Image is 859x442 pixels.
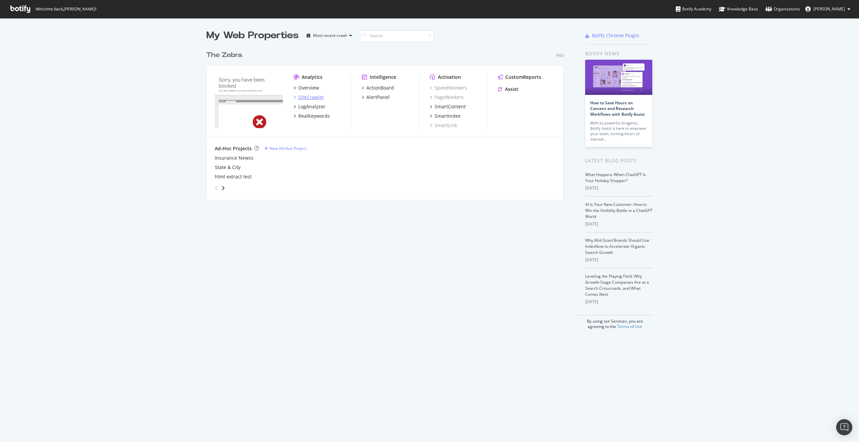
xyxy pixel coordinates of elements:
[498,74,541,80] a: CustomReports
[505,86,518,93] div: Assist
[304,30,355,41] button: Most recent crawl
[298,103,325,110] div: LogAnalyzer
[430,85,467,91] a: SpeedWorkers
[269,146,307,151] div: New Ad-Hoc Project
[585,202,653,219] a: AI Is Your New Customer: How to Win the Visibility Battle in a ChatGPT World
[313,34,347,38] div: Most recent crawl
[206,50,245,60] a: The Zebra
[585,185,653,191] div: [DATE]
[294,94,324,101] a: SiteCrawler
[590,100,645,117] a: How to Save Hours on Content and Research Workflows with Botify Assist
[294,113,330,119] a: RealKeywords
[294,85,319,91] a: Overview
[585,32,639,39] a: Botify Chrome Plugin
[592,32,639,39] div: Botify Chrome Plugin
[585,299,653,305] div: [DATE]
[215,74,283,128] img: thezebra.com
[800,4,856,14] button: [PERSON_NAME]
[206,50,242,60] div: The Zebra
[430,122,457,129] a: SmartLink
[676,6,711,12] div: Botify Academy
[813,6,845,12] span: Meredith Gummerson
[360,30,434,42] input: Search
[430,103,466,110] a: SmartContent
[617,324,642,329] a: Terms of Use
[215,155,253,161] a: Insurance Newss
[264,146,307,151] a: New Ad-Hoc Project
[362,94,390,101] a: AlertPanel
[221,185,225,191] div: angle-right
[765,6,800,12] div: Organizations
[430,113,460,119] a: SmartIndex
[430,94,464,101] a: PageWorkers
[585,157,653,164] div: Latest Blog Posts
[298,94,324,101] div: SiteCrawler
[585,257,653,263] div: [DATE]
[836,419,852,435] div: Open Intercom Messenger
[590,120,647,142] div: With its powerful AI agents, Botify Assist is here to empower your team, turning hours of manual…
[435,103,466,110] div: SmartContent
[206,42,569,200] div: grid
[298,113,330,119] div: RealKeywords
[370,74,396,80] div: Intelligence
[585,60,652,95] img: How to Save Hours on Content and Research Workflows with Botify Assist
[215,145,252,152] div: Ad-Hoc Projects
[366,85,394,91] div: ActionBoard
[298,85,319,91] div: Overview
[577,315,653,329] div: By using our Services, you are agreeing to the
[585,50,653,57] div: Botify news
[212,183,221,194] div: angle-left
[435,113,460,119] div: SmartIndex
[362,85,394,91] a: ActionBoard
[719,6,758,12] div: Knowledge Base
[438,74,461,80] div: Activation
[585,237,649,255] a: Why Mid-Sized Brands Should Use IndexNow to Accelerate Organic Search Growth
[585,273,649,297] a: Leveling the Playing Field: Why Growth-Stage Companies Are at a Search Crossroads, and What Comes...
[215,164,241,171] a: State & City
[505,74,541,80] div: CustomReports
[585,221,653,227] div: [DATE]
[35,6,96,12] span: Welcome back, [PERSON_NAME] !
[206,29,299,42] div: My Web Properties
[215,173,252,180] a: html extract test
[556,53,564,58] div: Pro
[366,94,390,101] div: AlertPanel
[585,172,646,183] a: What Happens When ChatGPT Is Your Holiday Shopper?
[498,86,518,93] a: Assist
[302,74,322,80] div: Analytics
[294,103,325,110] a: LogAnalyzer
